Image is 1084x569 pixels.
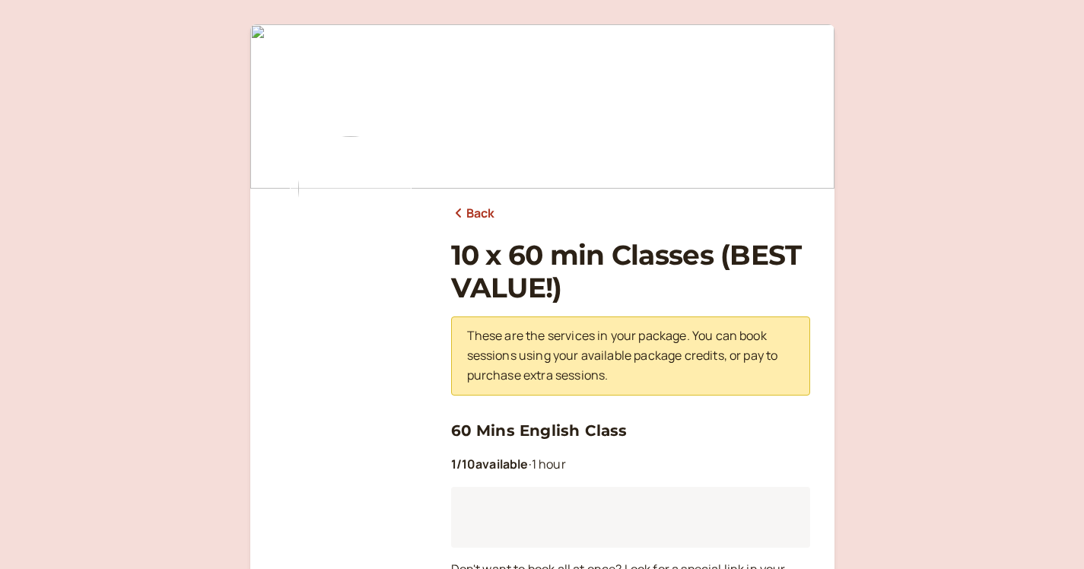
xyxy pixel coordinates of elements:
a: Back [451,204,495,224]
p: 1 hour [451,455,810,475]
h3: 60 Mins English Class [451,418,810,443]
h1: 10 x 60 min Classes (BEST VALUE!) [451,239,810,304]
span: · [529,456,532,472]
p: These are the services in your package. You can book sessions using your available package credit... [467,326,794,386]
b: 1 / 10 available [451,456,529,472]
